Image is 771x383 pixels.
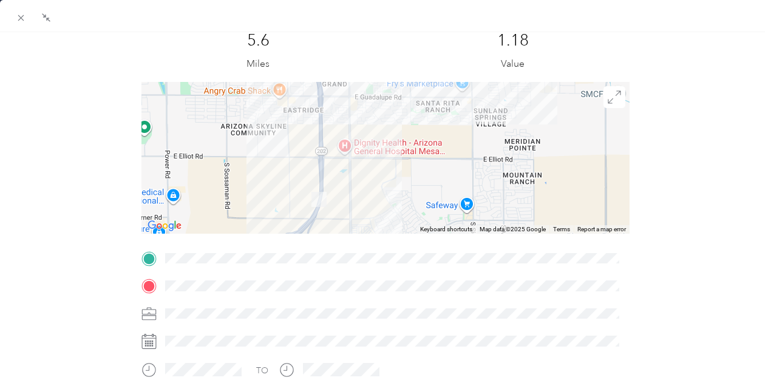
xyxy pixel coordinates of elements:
a: Report a map error [577,226,626,232]
p: 1.18 [497,31,529,50]
a: Terms (opens in new tab) [553,226,570,232]
iframe: Everlance-gr Chat Button Frame [703,315,771,383]
p: Miles [246,56,270,72]
div: TO [256,364,268,377]
p: Value [501,56,525,72]
a: Open this area in Google Maps (opens a new window) [144,218,185,234]
img: Google [144,218,185,234]
p: 5.6 [247,31,270,50]
button: Keyboard shortcuts [420,225,472,234]
span: Map data ©2025 Google [480,226,546,232]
